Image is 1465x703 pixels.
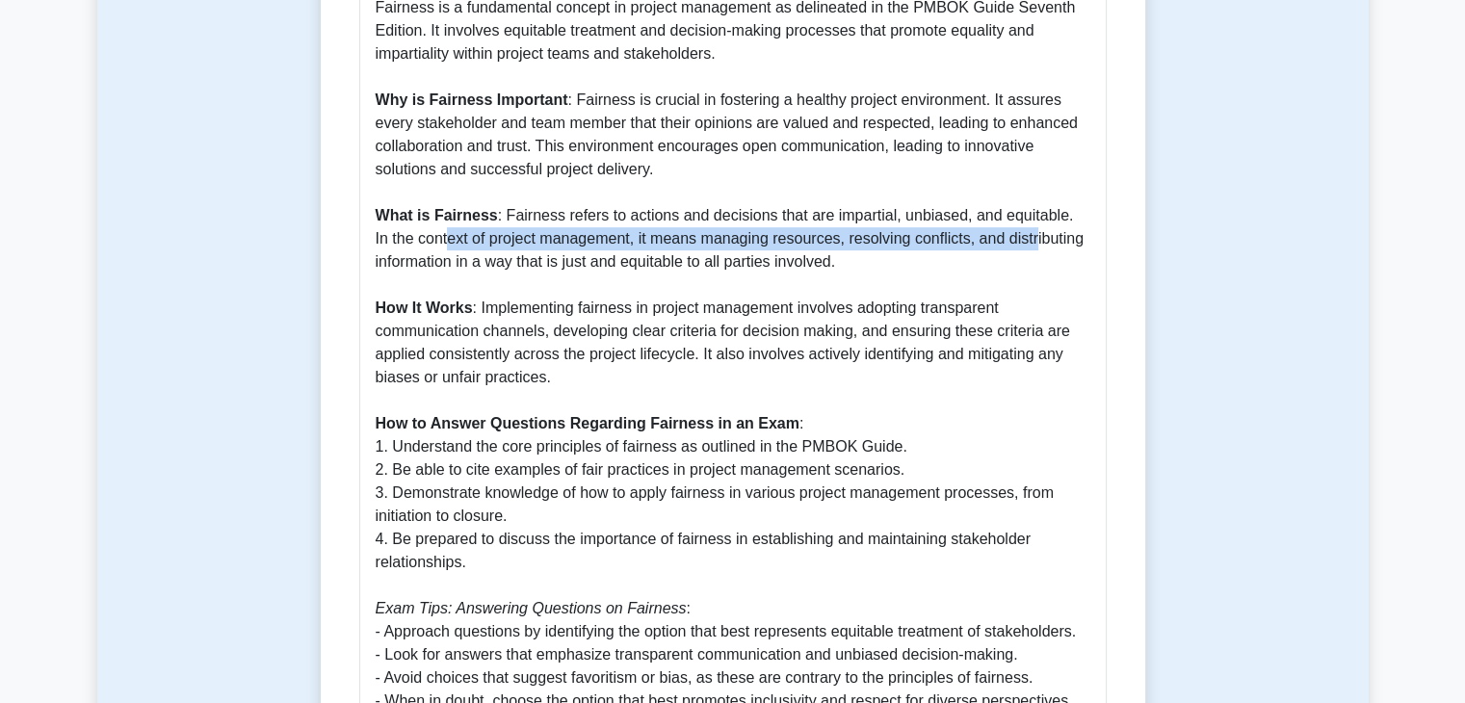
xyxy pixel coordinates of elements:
[376,600,687,616] i: Exam Tips: Answering Questions on Fairness
[376,207,498,223] b: What is Fairness
[376,299,473,316] b: How It Works
[376,91,568,108] b: Why is Fairness Important
[376,415,799,431] b: How to Answer Questions Regarding Fairness in an Exam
